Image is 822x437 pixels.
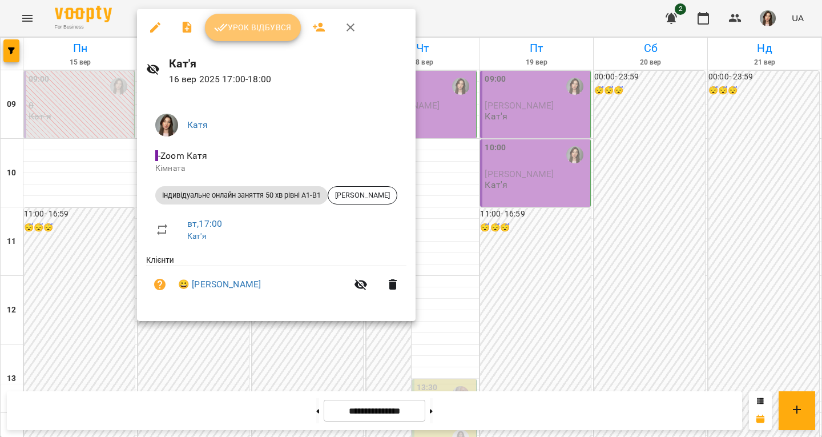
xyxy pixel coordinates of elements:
[155,163,397,174] p: Кімната
[169,55,406,73] h6: Кат'я
[146,271,174,298] button: Візит ще не сплачено. Додати оплату?
[187,218,222,229] a: вт , 17:00
[178,278,261,291] a: 😀 [PERSON_NAME]
[146,254,406,307] ul: Клієнти
[187,119,208,130] a: Катя
[155,150,210,161] span: - Zoom Катя
[169,73,406,86] p: 16 вер 2025 17:00 - 18:00
[328,186,397,205] div: [PERSON_NAME]
[214,21,292,34] span: Урок відбувся
[328,190,397,201] span: [PERSON_NAME]
[155,190,328,201] span: Індивідуальне онлайн заняття 50 хв рівні А1-В1
[155,114,178,137] img: b4b2e5f79f680e558d085f26e0f4a95b.jpg
[205,14,301,41] button: Урок відбувся
[187,231,207,240] a: Кат'я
